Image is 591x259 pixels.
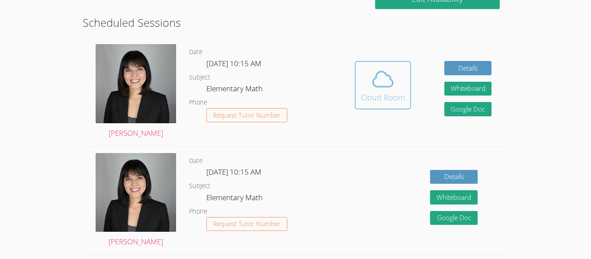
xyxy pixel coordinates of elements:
[355,61,411,109] button: Cloud Room
[206,192,264,206] dd: Elementary Math
[96,44,176,140] a: [PERSON_NAME]
[430,190,478,205] button: Whiteboard
[430,211,478,225] a: Google Doc
[189,181,210,192] dt: Subject
[206,217,287,231] button: Request Tutor Number
[96,44,176,123] img: DSC_1773.jpeg
[83,14,508,31] h2: Scheduled Sessions
[189,47,202,58] dt: Date
[189,156,202,166] dt: Date
[189,97,207,108] dt: Phone
[96,153,176,249] a: [PERSON_NAME]
[361,91,405,103] div: Cloud Room
[96,153,176,232] img: DSC_1773.jpeg
[189,72,210,83] dt: Subject
[444,61,492,75] a: Details
[206,83,264,97] dd: Elementary Math
[189,206,207,217] dt: Phone
[206,108,287,122] button: Request Tutor Number
[206,58,261,68] span: [DATE] 10:15 AM
[444,82,492,96] button: Whiteboard
[213,221,281,227] span: Request Tutor Number
[213,112,281,118] span: Request Tutor Number
[430,170,478,184] a: Details
[444,102,492,116] a: Google Doc
[206,167,261,177] span: [DATE] 10:15 AM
